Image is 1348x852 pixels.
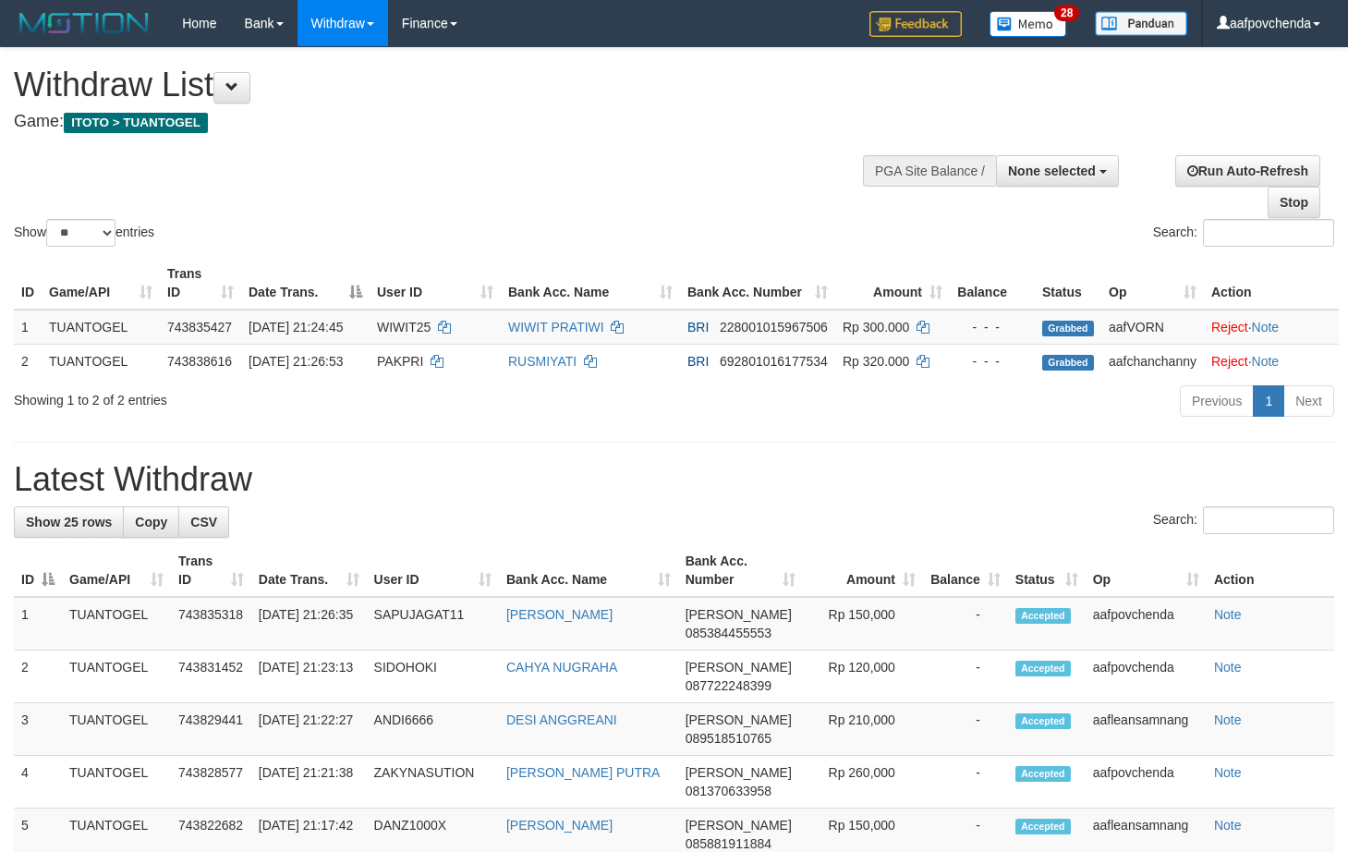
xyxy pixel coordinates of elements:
td: [DATE] 21:23:13 [251,651,367,703]
td: [DATE] 21:26:35 [251,597,367,651]
td: aafpovchenda [1086,651,1207,703]
span: 28 [1054,5,1079,21]
span: None selected [1008,164,1096,178]
td: ZAKYNASUTION [367,756,499,809]
td: SAPUJAGAT11 [367,597,499,651]
span: Accepted [1015,766,1071,782]
td: aafchanchanny [1101,344,1204,378]
span: Accepted [1015,819,1071,834]
td: 4 [14,756,62,809]
td: 743828577 [171,756,251,809]
a: Note [1214,818,1242,833]
a: Note [1214,765,1242,780]
a: DESI ANGGREANI [506,712,617,727]
span: BRI [687,320,709,335]
span: PAKPRI [377,354,423,369]
td: aafVORN [1101,310,1204,345]
label: Search: [1153,219,1334,247]
td: 3 [14,703,62,756]
a: [PERSON_NAME] PUTRA [506,765,660,780]
a: Copy [123,506,179,538]
span: Rp 300.000 [843,320,909,335]
td: aafpovchenda [1086,756,1207,809]
a: Show 25 rows [14,506,124,538]
td: TUANTOGEL [62,651,171,703]
td: [DATE] 21:22:27 [251,703,367,756]
th: Trans ID: activate to sort column ascending [171,544,251,597]
a: Note [1252,354,1280,369]
a: Next [1283,385,1334,417]
a: Stop [1268,187,1320,218]
td: 743829441 [171,703,251,756]
span: Show 25 rows [26,515,112,529]
img: panduan.png [1095,11,1187,36]
h1: Latest Withdraw [14,461,1334,498]
td: 1 [14,597,62,651]
a: Reject [1211,354,1248,369]
a: [PERSON_NAME] [506,818,613,833]
a: Note [1214,712,1242,727]
div: - - - [957,318,1027,336]
th: ID [14,257,42,310]
span: CSV [190,515,217,529]
span: [DATE] 21:26:53 [249,354,343,369]
th: Bank Acc. Name: activate to sort column ascending [499,544,678,597]
td: - [923,756,1008,809]
span: WIWIT25 [377,320,431,335]
th: Bank Acc. Number: activate to sort column ascending [678,544,803,597]
td: Rp 260,000 [803,756,923,809]
button: None selected [996,155,1119,187]
td: SIDOHOKI [367,651,499,703]
th: Action [1204,257,1339,310]
td: TUANTOGEL [42,310,160,345]
td: Rp 120,000 [803,651,923,703]
td: · [1204,344,1339,378]
span: Rp 320.000 [843,354,909,369]
td: Rp 150,000 [803,597,923,651]
th: Amount: activate to sort column ascending [803,544,923,597]
th: Balance [950,257,1035,310]
span: [PERSON_NAME] [686,712,792,727]
select: Showentries [46,219,115,247]
th: User ID: activate to sort column ascending [367,544,499,597]
th: Op: activate to sort column ascending [1086,544,1207,597]
img: Button%20Memo.svg [990,11,1067,37]
a: WIWIT PRATIWI [508,320,604,335]
span: [DATE] 21:24:45 [249,320,343,335]
span: 743838616 [167,354,232,369]
img: MOTION_logo.png [14,9,154,37]
a: Note [1252,320,1280,335]
td: TUANTOGEL [42,344,160,378]
td: TUANTOGEL [62,597,171,651]
a: Note [1214,660,1242,675]
span: [PERSON_NAME] [686,607,792,622]
div: Showing 1 to 2 of 2 entries [14,383,548,409]
a: RUSMIYATI [508,354,577,369]
h4: Game: [14,113,880,131]
span: [PERSON_NAME] [686,765,792,780]
a: Previous [1180,385,1254,417]
span: BRI [687,354,709,369]
input: Search: [1203,506,1334,534]
label: Show entries [14,219,154,247]
td: - [923,597,1008,651]
th: Date Trans.: activate to sort column descending [241,257,370,310]
div: - - - [957,352,1027,371]
th: Game/API: activate to sort column ascending [42,257,160,310]
div: PGA Site Balance / [863,155,996,187]
th: ID: activate to sort column descending [14,544,62,597]
th: Date Trans.: activate to sort column ascending [251,544,367,597]
span: Accepted [1015,608,1071,624]
th: Trans ID: activate to sort column ascending [160,257,241,310]
a: Reject [1211,320,1248,335]
td: TUANTOGEL [62,756,171,809]
th: Status [1035,257,1101,310]
span: Copy 081370633958 to clipboard [686,784,771,798]
td: aafpovchenda [1086,597,1207,651]
td: 2 [14,651,62,703]
span: Copy 085384455553 to clipboard [686,626,771,640]
td: 2 [14,344,42,378]
th: Action [1207,544,1334,597]
span: Copy 085881911884 to clipboard [686,836,771,851]
a: 1 [1253,385,1284,417]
